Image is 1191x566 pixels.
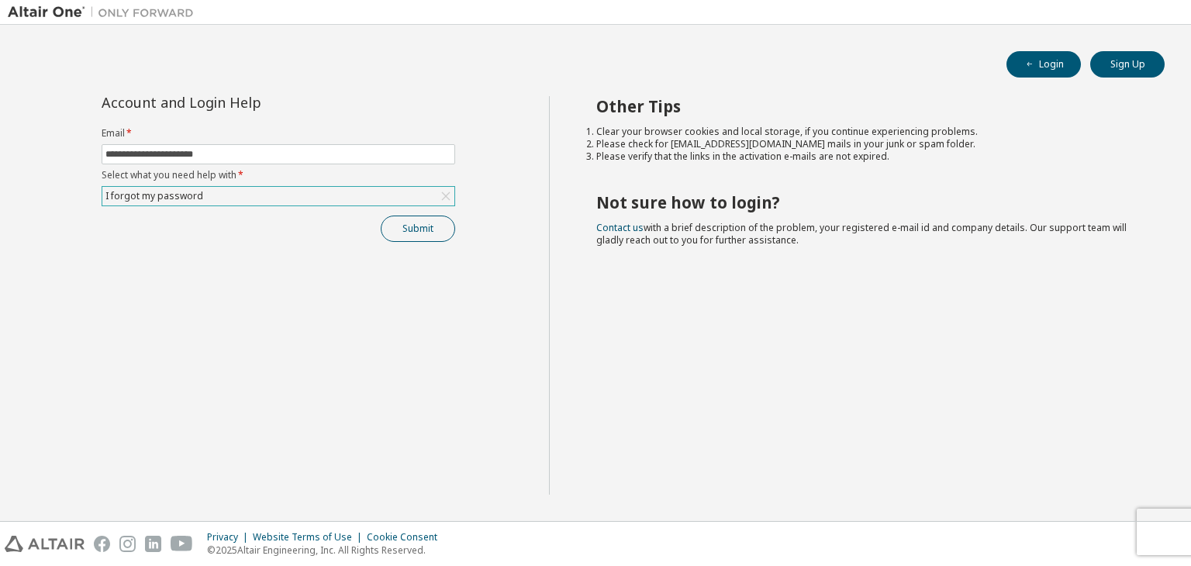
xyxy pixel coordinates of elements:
div: Account and Login Help [102,96,385,109]
button: Submit [381,216,455,242]
img: linkedin.svg [145,536,161,552]
span: with a brief description of the problem, your registered e-mail id and company details. Our suppo... [596,221,1127,247]
div: Website Terms of Use [253,531,367,544]
img: Altair One [8,5,202,20]
li: Please verify that the links in the activation e-mails are not expired. [596,150,1137,163]
div: I forgot my password [102,187,454,205]
h2: Not sure how to login? [596,192,1137,212]
p: © 2025 Altair Engineering, Inc. All Rights Reserved. [207,544,447,557]
img: instagram.svg [119,536,136,552]
li: Clear your browser cookies and local storage, if you continue experiencing problems. [596,126,1137,138]
button: Login [1006,51,1081,78]
img: altair_logo.svg [5,536,85,552]
img: facebook.svg [94,536,110,552]
div: I forgot my password [103,188,205,205]
h2: Other Tips [596,96,1137,116]
button: Sign Up [1090,51,1165,78]
div: Privacy [207,531,253,544]
a: Contact us [596,221,644,234]
li: Please check for [EMAIL_ADDRESS][DOMAIN_NAME] mails in your junk or spam folder. [596,138,1137,150]
img: youtube.svg [171,536,193,552]
label: Email [102,127,455,140]
label: Select what you need help with [102,169,455,181]
div: Cookie Consent [367,531,447,544]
